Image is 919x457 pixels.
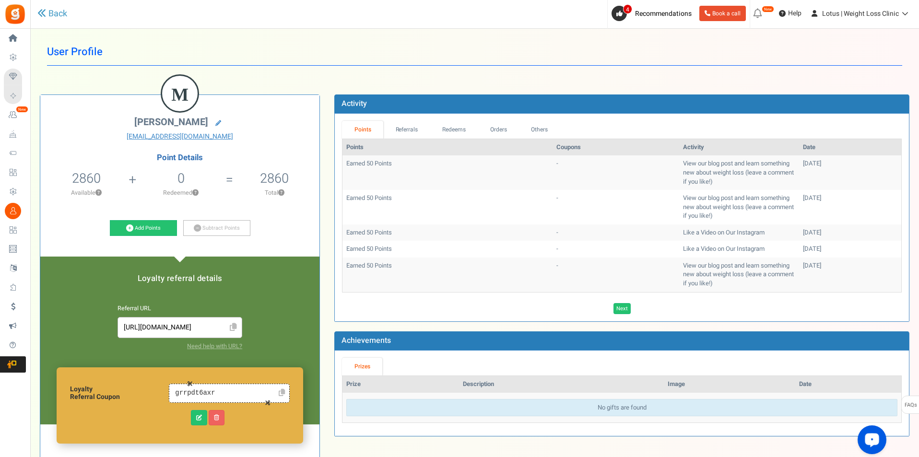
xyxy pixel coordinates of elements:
h1: User Profile [47,38,902,66]
div: [DATE] [803,261,897,270]
td: Like a Video on Our Instagram [679,224,799,241]
em: New [16,106,28,113]
b: Activity [342,98,367,109]
p: Available [45,188,128,197]
p: Total [234,188,315,197]
div: [DATE] [803,194,897,203]
td: View our blog post and learn something new about weight loss (leave a comment if you like!) [679,190,799,224]
span: Recommendations [635,9,692,19]
a: Referrals [383,121,430,139]
div: [DATE] [803,159,897,168]
h6: Referral URL [118,305,242,312]
span: Lotus | Weight Loss Clinic [822,9,899,19]
a: Need help with URL? [187,342,242,351]
a: Next [613,303,631,315]
span: FAQs [904,396,917,414]
a: Help [775,6,805,21]
span: Click to Copy [225,319,241,336]
a: 4 Recommendations [612,6,695,21]
div: [DATE] [803,245,897,254]
a: Add Points [110,220,177,236]
td: - [553,155,679,190]
h6: Loyalty Referral Coupon [70,386,169,400]
td: Earned 50 Points [342,224,553,241]
a: [EMAIL_ADDRESS][DOMAIN_NAME] [47,132,312,141]
h5: 2860 [260,171,289,186]
a: Subtract Points [183,220,250,236]
td: Earned 50 Points [342,155,553,190]
a: Prizes [342,358,382,375]
a: Redeems [430,121,478,139]
th: Activity [679,139,799,156]
a: Click to Copy [275,386,288,401]
a: Book a call [699,6,746,21]
div: [DATE] [803,228,897,237]
td: Earned 50 Points [342,190,553,224]
span: Help [786,9,801,18]
button: ? [95,190,102,196]
img: Gratisfaction [4,3,26,25]
em: New [762,6,774,12]
b: Achievements [342,335,391,346]
h4: Point Details [40,153,319,162]
td: - [553,241,679,258]
td: - [553,224,679,241]
p: Redeemed [137,188,224,197]
th: Date [795,376,901,393]
button: ? [192,190,199,196]
th: Description [459,376,664,393]
td: - [553,258,679,292]
td: View our blog post and learn something new about weight loss (leave a comment if you like!) [679,155,799,190]
th: Date [799,139,901,156]
th: Points [342,139,553,156]
h5: 0 [177,171,185,186]
td: Earned 50 Points [342,241,553,258]
td: - [553,190,679,224]
th: Image [664,376,795,393]
figcaption: M [162,76,198,113]
th: Prize [342,376,459,393]
td: Like a Video on Our Instagram [679,241,799,258]
th: Coupons [553,139,679,156]
td: View our blog post and learn something new about weight loss (leave a comment if you like!) [679,258,799,292]
div: No gifts are found [346,399,897,417]
button: ? [278,190,284,196]
a: Others [519,121,560,139]
a: New [4,107,26,123]
a: Orders [478,121,519,139]
span: 2860 [72,169,101,188]
span: 4 [623,4,632,14]
h5: Loyalty referral details [50,274,310,283]
a: Points [342,121,383,139]
td: Earned 50 Points [342,258,553,292]
span: [PERSON_NAME] [134,115,208,129]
